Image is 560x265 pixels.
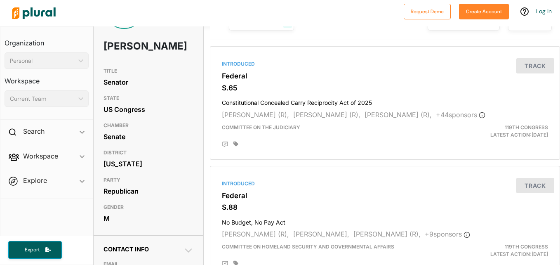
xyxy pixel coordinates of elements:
[222,203,548,211] h3: S.88
[233,141,238,147] div: Add tags
[425,230,470,238] span: + 9 sponsor s
[222,124,300,130] span: Committee on the Judiciary
[104,175,193,185] h3: PARTY
[104,130,193,143] div: Senate
[222,215,548,226] h4: No Budget, No Pay Act
[104,202,193,212] h3: GENDER
[104,148,193,158] h3: DISTRICT
[5,69,89,87] h3: Workspace
[293,230,349,238] span: [PERSON_NAME],
[222,192,548,200] h3: Federal
[8,241,62,259] button: Export
[516,58,554,73] button: Track
[104,34,158,59] h1: [PERSON_NAME]
[104,66,193,76] h3: TITLE
[441,243,554,258] div: Latest Action: [DATE]
[104,185,193,197] div: Republican
[10,95,75,103] div: Current Team
[505,244,548,250] span: 119th Congress
[404,7,451,15] a: Request Demo
[222,60,548,68] div: Introduced
[459,7,509,15] a: Create Account
[222,141,228,148] div: Add Position Statement
[404,4,451,19] button: Request Demo
[505,124,548,130] span: 119th Congress
[222,84,548,92] h3: S.65
[104,103,193,116] div: US Congress
[5,31,89,49] h3: Organization
[441,124,554,139] div: Latest Action: [DATE]
[536,7,552,15] a: Log In
[222,180,548,187] div: Introduced
[104,246,149,253] span: Contact Info
[222,95,548,106] h4: Constitutional Concealed Carry Reciprocity Act of 2025
[516,178,554,193] button: Track
[104,76,193,88] div: Senator
[104,93,193,103] h3: STATE
[222,230,289,238] span: [PERSON_NAME] (R),
[365,111,432,119] span: [PERSON_NAME] (R),
[104,121,193,130] h3: CHAMBER
[222,111,289,119] span: [PERSON_NAME] (R),
[19,246,45,253] span: Export
[10,57,75,65] div: Personal
[104,212,193,225] div: M
[293,111,360,119] span: [PERSON_NAME] (R),
[459,4,509,19] button: Create Account
[353,230,421,238] span: [PERSON_NAME] (R),
[104,158,193,170] div: [US_STATE]
[222,72,548,80] h3: Federal
[23,127,45,136] h2: Search
[436,111,485,119] span: + 44 sponsor s
[222,244,394,250] span: Committee on Homeland Security and Governmental Affairs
